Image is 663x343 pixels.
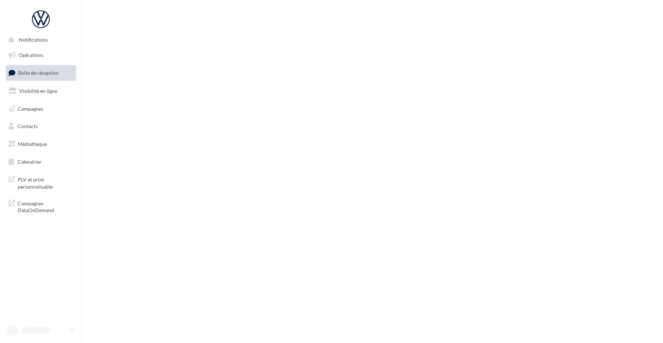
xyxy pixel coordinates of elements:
span: Boîte de réception [18,70,59,76]
span: Notifications [19,37,48,43]
span: Contacts [18,123,38,129]
span: PLV et print personnalisable [18,175,73,190]
span: Médiathèque [18,141,47,147]
a: Contacts [4,119,77,134]
a: Médiathèque [4,137,77,152]
a: PLV et print personnalisable [4,172,77,193]
a: Visibilité en ligne [4,84,77,99]
a: Opérations [4,48,77,63]
span: Visibilité en ligne [19,88,57,94]
a: Campagnes [4,101,77,116]
span: Campagnes [18,105,43,111]
span: Opérations [18,52,43,58]
a: Calendrier [4,154,77,169]
a: Boîte de réception [4,65,77,80]
span: Calendrier [18,159,42,165]
span: Campagnes DataOnDemand [18,199,73,214]
a: Campagnes DataOnDemand [4,196,77,217]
